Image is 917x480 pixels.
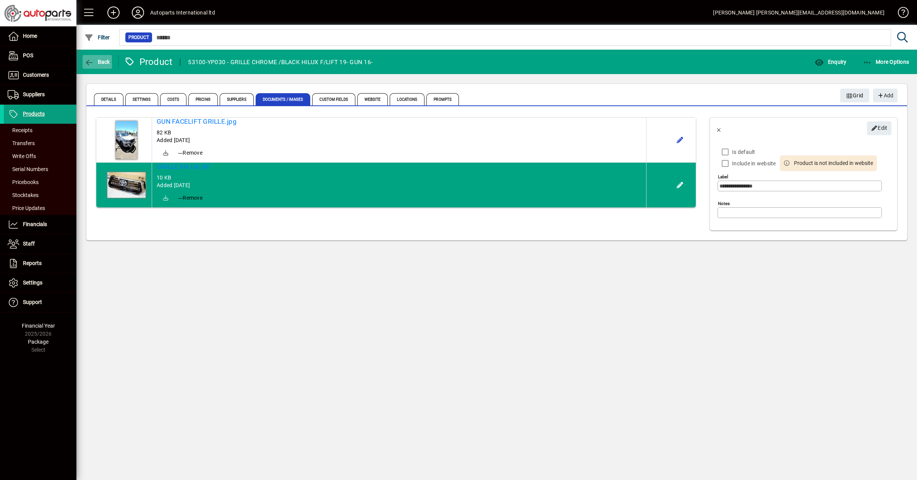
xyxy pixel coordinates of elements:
[674,179,686,191] button: Edit
[4,150,76,163] a: Write Offs
[157,181,642,189] div: Added [DATE]
[188,93,218,105] span: Pricing
[4,85,76,104] a: Suppliers
[157,129,642,136] div: 82 KB
[23,91,45,97] span: Suppliers
[4,46,76,65] a: POS
[125,93,158,105] span: Settings
[877,89,893,102] span: Add
[83,55,112,69] button: Back
[390,93,424,105] span: Locations
[157,163,642,171] a: GRILLE HILUX.jfif
[867,121,891,135] button: Edit
[101,6,126,19] button: Add
[8,127,32,133] span: Receipts
[126,6,150,19] button: Profile
[8,205,45,211] span: Price Updates
[4,202,76,215] a: Price Updates
[150,6,215,19] div: Autoparts International ltd
[23,241,35,247] span: Staff
[23,33,37,39] span: Home
[863,59,909,65] span: More Options
[157,174,642,181] div: 10 KB
[84,34,110,40] span: Filter
[4,137,76,150] a: Transfers
[23,280,42,286] span: Settings
[871,122,888,134] span: Edit
[718,174,728,179] mat-label: Label
[94,93,123,105] span: Details
[160,93,187,105] span: Costs
[4,163,76,176] a: Serial Numbers
[8,179,39,185] span: Pricebooks
[188,56,373,68] div: 53100-YP030 - GRILLE CHROME /BLACK HILUX F/LIFT 19- GUN 16-
[23,111,45,117] span: Products
[4,293,76,312] a: Support
[124,56,173,68] div: Product
[312,93,355,105] span: Custom Fields
[813,55,848,69] button: Enquiry
[8,166,48,172] span: Serial Numbers
[76,55,118,69] app-page-header-button: Back
[4,273,76,293] a: Settings
[718,201,730,206] mat-label: Notes
[23,72,49,78] span: Customers
[22,323,55,329] span: Financial Year
[178,149,203,157] span: Remove
[175,191,206,205] button: Remove
[846,89,864,102] span: Grid
[256,93,311,105] span: Documents / Images
[815,59,846,65] span: Enquiry
[4,176,76,189] a: Pricebooks
[674,134,686,146] button: Edit
[4,234,76,254] a: Staff
[861,55,911,69] button: More Options
[892,2,907,26] a: Knowledge Base
[23,260,42,266] span: Reports
[4,254,76,273] a: Reports
[157,118,642,126] a: GUN FACELIFT GRILLE.jpg
[157,189,175,207] a: Download
[83,31,112,44] button: Filter
[157,144,175,162] a: Download
[4,66,76,85] a: Customers
[873,89,898,102] button: Add
[23,299,42,305] span: Support
[840,89,870,102] button: Grid
[4,124,76,137] a: Receipts
[220,93,254,105] span: Suppliers
[23,52,33,58] span: POS
[8,153,36,159] span: Write Offs
[794,159,873,167] span: Product is not included in website
[28,339,49,345] span: Package
[84,59,110,65] span: Back
[4,189,76,202] a: Stocktakes
[4,27,76,46] a: Home
[178,194,203,202] span: Remove
[8,192,39,198] span: Stocktakes
[175,146,206,160] button: Remove
[157,136,642,144] div: Added [DATE]
[426,93,459,105] span: Prompts
[710,119,728,137] button: Back
[23,221,47,227] span: Financials
[357,93,388,105] span: Website
[4,215,76,234] a: Financials
[8,140,35,146] span: Transfers
[128,34,149,41] span: Product
[713,6,885,19] div: [PERSON_NAME] [PERSON_NAME][EMAIL_ADDRESS][DOMAIN_NAME]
